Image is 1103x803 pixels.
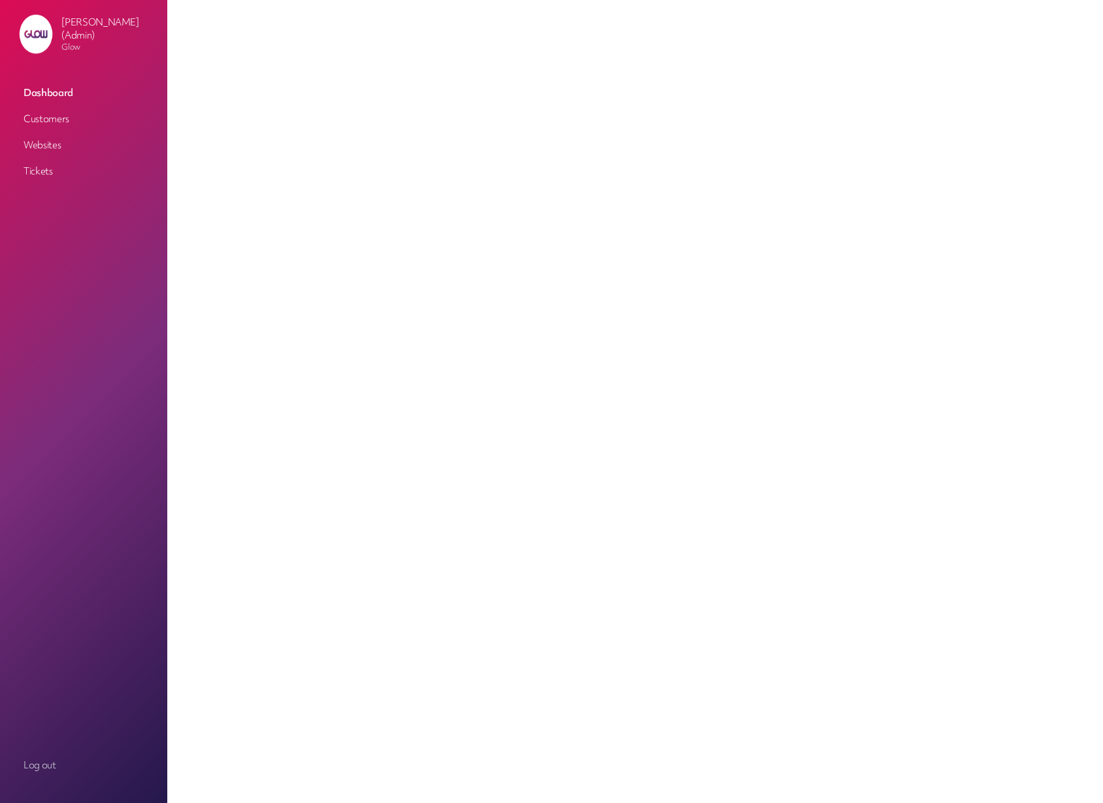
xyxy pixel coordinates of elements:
[61,16,157,42] p: [PERSON_NAME] (Admin)
[18,107,149,131] a: Customers
[18,133,149,157] a: Websites
[18,159,149,183] a: Tickets
[18,81,149,105] a: Dashboard
[61,42,157,52] p: Glow
[18,753,149,777] a: Log out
